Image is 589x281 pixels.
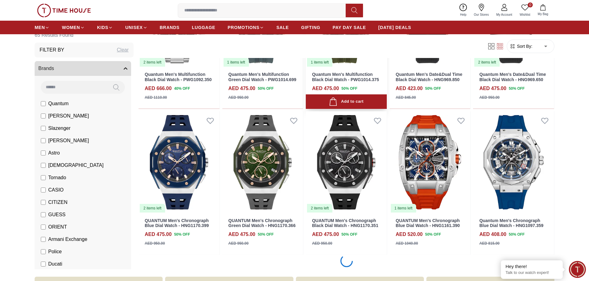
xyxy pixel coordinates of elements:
span: 40 % OFF [174,86,190,91]
a: PROMOTIONS [228,22,264,33]
a: GIFTING [301,22,320,33]
span: CASIO [48,186,64,194]
h3: Filter By [40,46,64,54]
span: BRANDS [160,24,180,31]
span: 50 % OFF [509,86,525,91]
span: GUESS [48,211,66,218]
a: Help [456,2,470,18]
input: Ducati [41,262,46,267]
h6: 65 Results Found [35,28,134,43]
span: [PERSON_NAME] [48,112,89,120]
div: 2 items left [140,58,165,67]
div: AED 950.00 [312,241,332,246]
a: Quantum Men's Multifunction Black Dial Watch - PWG1092.350 [145,72,212,82]
span: 50 % OFF [258,232,274,237]
span: SALE [276,24,289,31]
button: Brands [35,61,131,76]
span: CITIZEN [48,199,67,206]
span: Wishlist [517,12,533,17]
h4: AED 475.00 [312,231,339,238]
div: 1 items left [391,204,416,213]
input: [PERSON_NAME] [41,114,46,118]
img: QUANTUM Men's Chronograph Blue Dial Watch - HNG1161.390 [390,111,471,213]
span: LUGGAGE [192,24,216,31]
div: Clear [117,46,129,54]
span: 50 % OFF [425,232,441,237]
span: 50 % OFF [341,232,357,237]
a: QUANTUM Men's Chronograph Black Dial Watch - HNG1170.3512 items left [306,111,387,213]
a: SALE [276,22,289,33]
input: CASIO [41,188,46,192]
input: Armani Exchange [41,237,46,242]
a: QUANTUM Men's Chronograph Blue Dial Watch - HNG1170.3992 items left [139,111,220,213]
div: 1 items left [224,58,249,67]
a: KIDS [97,22,113,33]
input: Tornado [41,175,46,180]
span: Astro [48,149,60,157]
div: AED 950.00 [479,95,499,100]
div: Chat Widget [569,261,586,278]
input: [PERSON_NAME] [41,138,46,143]
span: ORIENT [48,223,67,231]
a: Quantum Men's Date&Dual Time Black Dial Watch - HNG969.650 [479,72,546,82]
a: WOMEN [62,22,85,33]
a: [DATE] DEALS [378,22,411,33]
div: AED 1040.00 [396,241,418,246]
a: Quantum Men's Multifunction Black Dial Watch - PWG1014.375 [312,72,379,82]
span: 50 % OFF [425,86,441,91]
a: Quantum Men's Chronograph Blue Dial Watch - HNG1097.359 [479,218,543,228]
div: AED 950.00 [145,241,165,246]
a: QUANTUM Men's Chronograph Blue Dial Watch - HNG1161.3901 items left [390,111,471,213]
input: Astro [41,151,46,155]
span: Sort By: [516,43,532,49]
span: KIDS [97,24,108,31]
a: QUANTUM Men's Chronograph Blue Dial Watch - HNG1170.399 [145,218,209,228]
h4: AED 520.00 [396,231,423,238]
div: AED 845.00 [396,95,416,100]
span: 50 % OFF [258,86,274,91]
button: My Bag [534,3,552,18]
p: Talk to our watch expert! [506,270,558,275]
div: 2 items left [474,58,500,67]
h4: AED 475.00 [479,85,506,92]
span: WOMEN [62,24,80,31]
div: 2 items left [307,204,332,213]
span: 50 % OFF [341,86,357,91]
img: QUANTUM Men's Chronograph Black Dial Watch - HNG1170.351 [306,111,387,213]
input: Quantum [41,101,46,106]
span: Armani Exchange [48,236,87,243]
img: ... [37,4,91,17]
span: [DEMOGRAPHIC_DATA] [48,162,104,169]
span: My Bag [535,12,551,16]
span: Brands [38,65,54,72]
h4: AED 475.00 [228,231,255,238]
h4: AED 475.00 [145,231,172,238]
input: GUESS [41,212,46,217]
h4: AED 475.00 [312,85,339,92]
h4: AED 666.00 [145,85,172,92]
div: Add to cart [329,97,363,106]
a: BRANDS [160,22,180,33]
span: 50 % OFF [174,232,190,237]
div: AED 815.00 [479,241,499,246]
span: PROMOTIONS [228,24,259,31]
div: Hey there! [506,263,558,270]
a: LUGGAGE [192,22,216,33]
div: AED 1110.00 [145,95,167,100]
span: Police [48,248,62,255]
input: [DEMOGRAPHIC_DATA] [41,163,46,168]
input: CITIZEN [41,200,46,205]
img: QUANTUM Men's Chronograph Green Dial Watch - HNG1170.366 [222,111,303,213]
input: Slazenger [41,126,46,131]
span: Quantum [48,100,69,107]
span: Slazenger [48,125,70,132]
img: Quantum Men's Chronograph Blue Dial Watch - HNG1097.359 [473,111,554,213]
h4: AED 423.00 [396,85,423,92]
a: PAY DAY SALE [333,22,366,33]
span: [DATE] DEALS [378,24,411,31]
a: QUANTUM Men's Chronograph Black Dial Watch - HNG1170.351 [312,218,378,228]
span: 50 % OFF [509,232,525,237]
span: MEN [35,24,45,31]
span: My Account [494,12,515,17]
